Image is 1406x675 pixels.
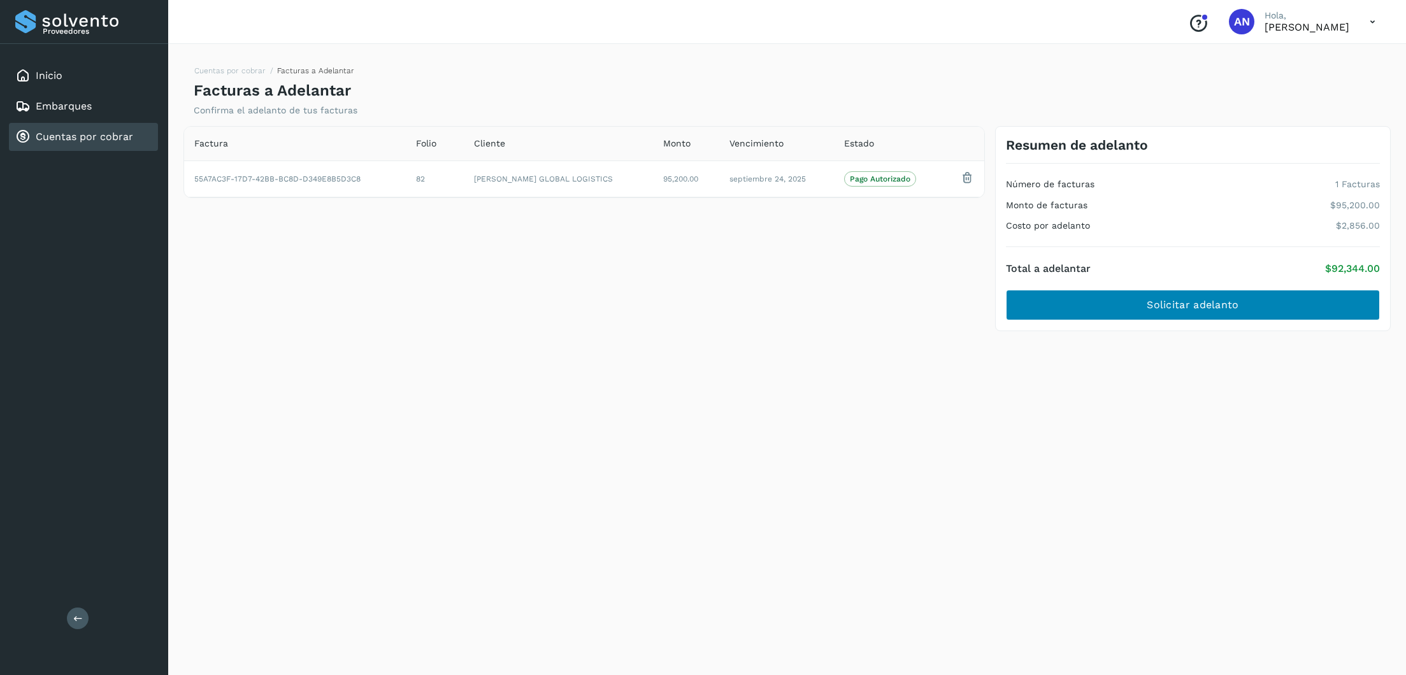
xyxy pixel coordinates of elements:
[1006,262,1091,274] h4: Total a adelantar
[36,69,62,82] a: Inicio
[1336,220,1380,231] p: $2,856.00
[1006,200,1087,211] h4: Monto de facturas
[1006,137,1148,153] h3: Resumen de adelanto
[663,174,698,183] span: 95,200.00
[844,137,874,150] span: Estado
[194,65,354,82] nav: breadcrumb
[36,100,92,112] a: Embarques
[474,137,505,150] span: Cliente
[1006,220,1090,231] h4: Costo por adelanto
[1265,21,1349,33] p: Antonio Nacoud Ruiz
[194,82,351,100] h4: Facturas a Adelantar
[9,123,158,151] div: Cuentas por cobrar
[416,137,436,150] span: Folio
[277,66,354,75] span: Facturas a Adelantar
[1006,179,1094,190] h4: Número de facturas
[9,92,158,120] div: Embarques
[1330,200,1380,211] p: $95,200.00
[1325,262,1380,274] p: $92,344.00
[1335,179,1380,190] p: 1 Facturas
[194,66,266,75] a: Cuentas por cobrar
[194,105,357,116] p: Confirma el adelanto de tus facturas
[406,160,463,197] td: 82
[1265,10,1349,21] p: Hola,
[9,62,158,90] div: Inicio
[464,160,653,197] td: [PERSON_NAME] GLOBAL LOGISTICS
[194,137,228,150] span: Factura
[43,27,153,36] p: Proveedores
[663,137,691,150] span: Monto
[1147,298,1238,312] span: Solicitar adelanto
[184,160,406,197] td: 55A7AC3F-17D7-42BB-BC8D-D349E8B5D3C8
[729,137,784,150] span: Vencimiento
[1006,290,1380,320] button: Solicitar adelanto
[729,174,806,183] span: septiembre 24, 2025
[850,174,910,183] p: Pago Autorizado
[36,131,133,143] a: Cuentas por cobrar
